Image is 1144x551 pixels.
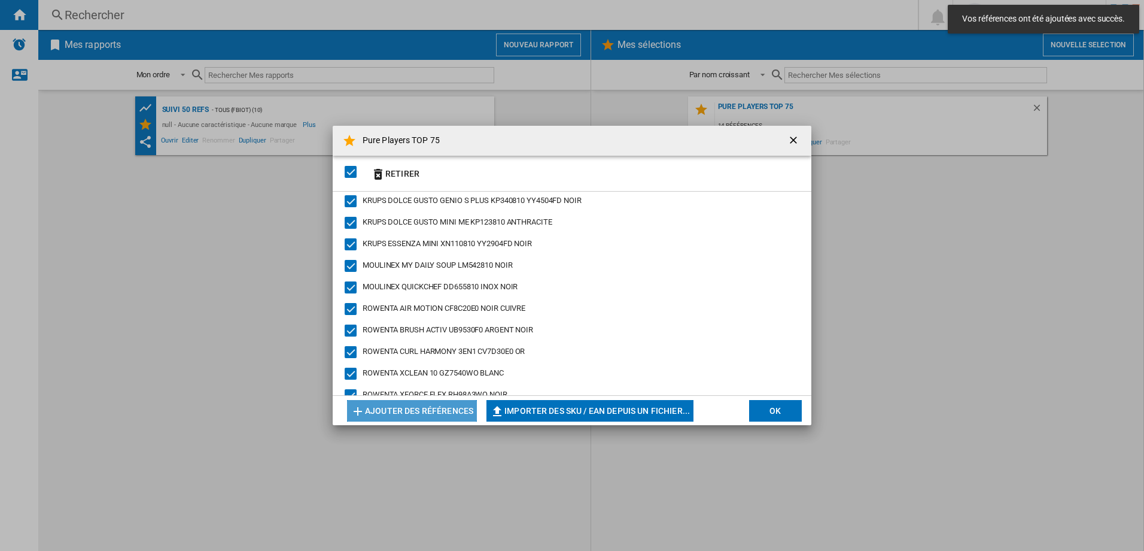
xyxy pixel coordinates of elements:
button: getI18NText('BUTTONS.CLOSE_DIALOG') [783,129,807,153]
span: KRUPS DOLCE GUSTO MINI ME KP123810 ANTHRACITE [363,217,552,226]
button: Retirer [367,159,423,187]
md-checkbox: ROWENTA BRUSH ACTIV UB9530F0 ARGENT NOIR [345,325,790,337]
md-checkbox: SELECTIONS.EDITION_POPUP.SELECT_DESELECT [345,162,363,181]
md-checkbox: MOULINEX QUICKCHEF DD655810 INOX NOIR [345,281,790,293]
span: KRUPS DOLCE GUSTO GENIO S PLUS KP340810 YY4504FD NOIR [363,196,582,205]
span: ROWENTA AIR MOTION CF8C20E0 NOIR CUIVRE [363,304,525,313]
span: KRUPS ESSENZA MINI XN110810 YY2904FD NOIR [363,239,532,248]
md-dialog: Pure Players ... [333,126,811,425]
md-checkbox: ROWENTA CURL HARMONY 3EN1 CV7D30E0 OR [345,346,790,358]
h4: Pure Players TOP 75 [357,135,440,147]
md-checkbox: KRUPS DOLCE GUSTO MINI ME KP123810 ANTHRACITE [345,217,790,229]
span: ROWENTA XFORCE FLEX RH98A3WO NOIR [363,390,507,399]
span: ROWENTA BRUSH ACTIV UB9530F0 ARGENT NOIR [363,325,533,334]
span: ROWENTA XCLEAN 10 GZ7540WO BLANC [363,368,504,377]
md-checkbox: MOULINEX MY DAILY SOUP LM542810 NOIR [345,260,790,272]
button: Ajouter des références [347,400,477,422]
md-checkbox: KRUPS ESSENZA MINI XN110810 YY2904FD NOIR [345,238,790,250]
button: Importer des SKU / EAN depuis un fichier... [486,400,693,422]
md-checkbox: ROWENTA XFORCE FLEX RH98A3WO NOIR [345,389,790,401]
md-checkbox: ROWENTA XCLEAN 10 GZ7540WO BLANC [345,368,790,380]
span: MOULINEX QUICKCHEF DD655810 INOX NOIR [363,282,518,291]
span: Vos références ont été ajoutées avec succès. [959,13,1128,25]
md-checkbox: ROWENTA AIR MOTION CF8C20E0 NOIR CUIVRE [345,303,790,315]
button: OK [749,400,802,422]
span: MOULINEX MY DAILY SOUP LM542810 NOIR [363,261,512,270]
md-checkbox: KRUPS DOLCE GUSTO GENIO S PLUS KP340810 YY4504FD NOIR [345,195,790,207]
span: ROWENTA CURL HARMONY 3EN1 CV7D30E0 OR [363,347,525,356]
ng-md-icon: getI18NText('BUTTONS.CLOSE_DIALOG') [787,134,802,149]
